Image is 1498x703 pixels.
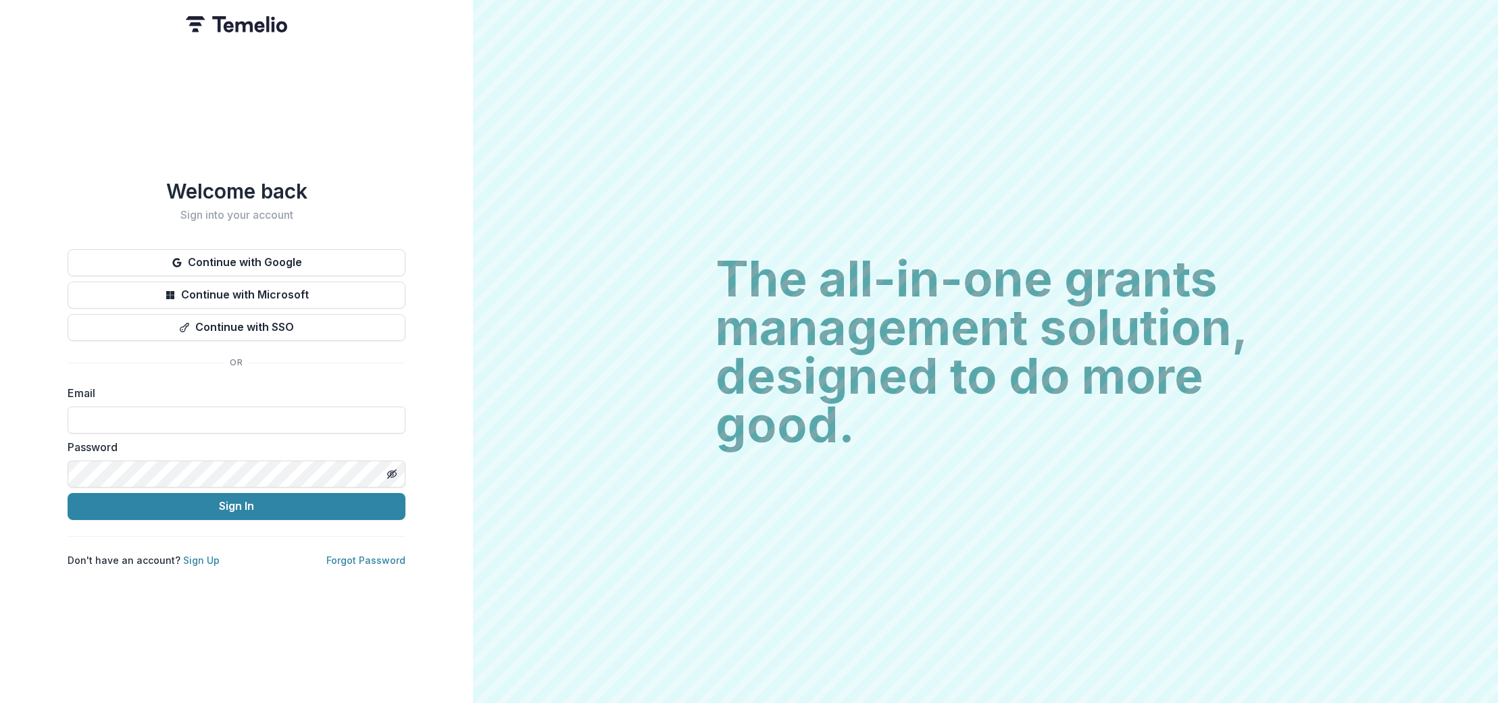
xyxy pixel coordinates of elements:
[68,209,405,222] h2: Sign into your account
[68,282,405,309] button: Continue with Microsoft
[186,16,287,32] img: Temelio
[68,493,405,520] button: Sign In
[68,553,220,567] p: Don't have an account?
[68,314,405,341] button: Continue with SSO
[183,554,220,566] a: Sign Up
[68,385,397,401] label: Email
[68,249,405,276] button: Continue with Google
[68,179,405,203] h1: Welcome back
[326,554,405,566] a: Forgot Password
[68,439,397,455] label: Password
[381,463,403,485] button: Toggle password visibility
